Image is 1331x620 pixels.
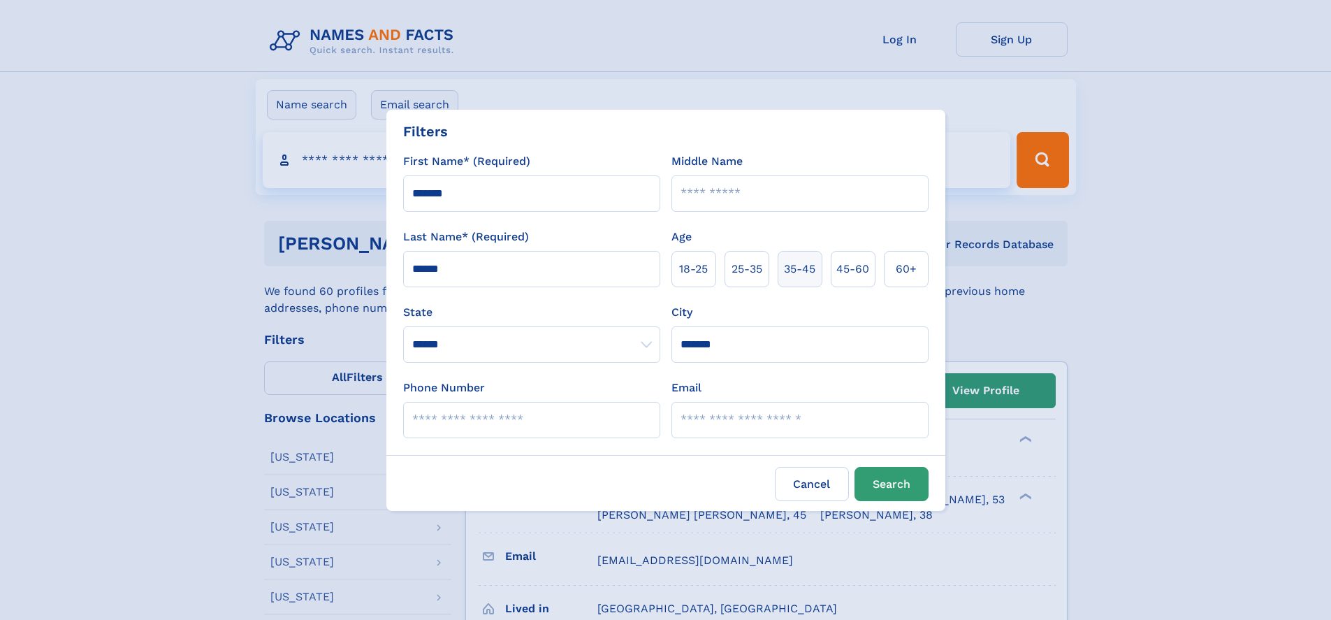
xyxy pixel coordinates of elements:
label: First Name* (Required) [403,153,530,170]
span: 35‑45 [784,261,815,277]
span: 18‑25 [679,261,708,277]
label: Age [671,229,692,245]
label: Last Name* (Required) [403,229,529,245]
button: Search [854,467,929,501]
label: Middle Name [671,153,743,170]
label: Phone Number [403,380,485,396]
label: State [403,304,660,321]
span: 60+ [896,261,917,277]
div: Filters [403,121,448,142]
label: Email [671,380,701,396]
label: City [671,304,692,321]
span: 25‑35 [732,261,762,277]
label: Cancel [775,467,849,501]
span: 45‑60 [836,261,869,277]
